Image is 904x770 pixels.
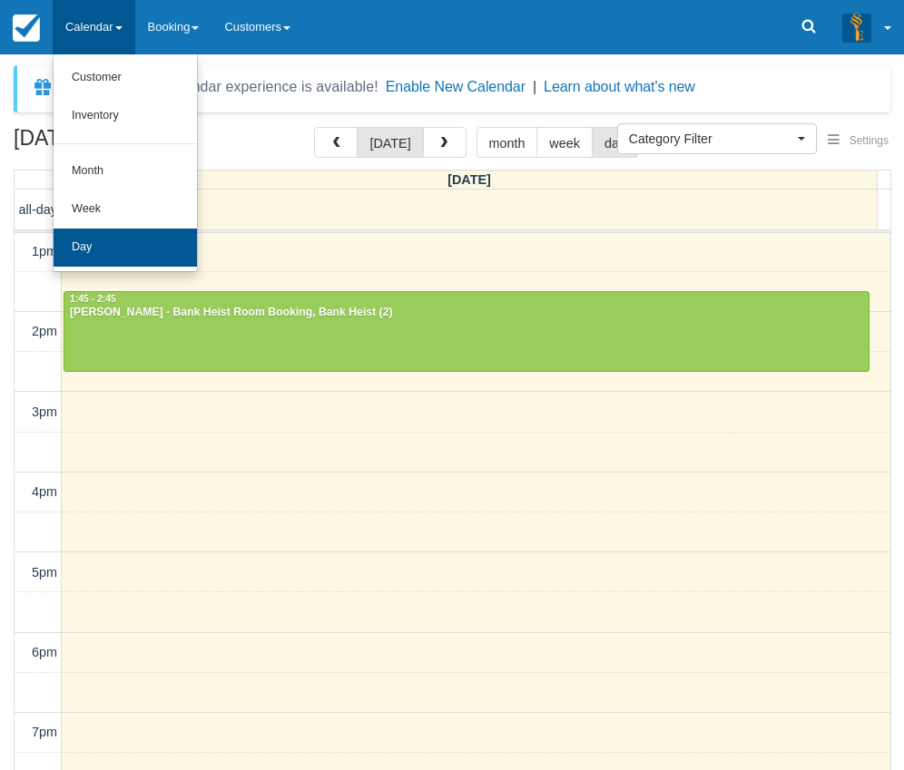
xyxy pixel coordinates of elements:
button: Category Filter [617,123,817,154]
span: [DATE] [447,172,491,187]
button: week [536,127,593,158]
span: Category Filter [629,130,793,148]
button: Settings [817,128,899,154]
a: Week [54,190,197,229]
a: Month [54,152,197,190]
h2: [DATE] [14,127,243,161]
img: checkfront-main-nav-mini-logo.png [13,15,40,42]
span: all-day [19,202,57,217]
span: 4pm [32,484,57,499]
a: Day [54,229,197,267]
button: month [477,127,538,158]
a: Customer [54,59,197,97]
div: A new Booking Calendar experience is available! [61,76,378,98]
a: 1:45 - 2:45[PERSON_NAME] - Bank Heist Room Booking, Bank Heist (2) [64,291,870,371]
button: day [592,127,638,158]
span: 1pm [32,244,57,258]
span: 5pm [32,565,57,580]
span: 2pm [32,324,57,338]
span: 1:45 - 2:45 [70,294,116,304]
button: [DATE] [357,127,423,158]
span: | [533,79,536,94]
a: Inventory [54,97,197,135]
span: 6pm [32,645,57,659]
a: Learn about what's new [544,79,695,94]
span: 3pm [32,404,57,419]
ul: Calendar [53,54,198,272]
span: Settings [850,134,889,147]
img: A3 [842,13,871,42]
div: [PERSON_NAME] - Bank Heist Room Booking, Bank Heist (2) [69,306,864,320]
span: 7pm [32,725,57,739]
button: Enable New Calendar [386,78,526,96]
